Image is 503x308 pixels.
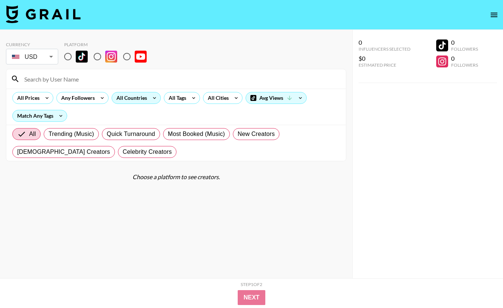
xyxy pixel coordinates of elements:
div: USD [7,50,57,63]
div: $0 [359,55,410,62]
img: TikTok [76,51,88,63]
div: 0 [359,39,410,46]
div: Any Followers [57,92,96,104]
img: Grail Talent [6,5,81,23]
span: All [29,130,36,139]
div: Step 1 of 2 [241,282,262,287]
div: 0 [451,39,478,46]
div: Followers [451,62,478,68]
img: YouTube [135,51,147,63]
span: Trending (Music) [49,130,94,139]
div: Avg Views [246,92,306,104]
div: Choose a platform to see creators. [6,173,346,181]
span: Most Booked (Music) [168,130,225,139]
input: Search by User Name [20,73,341,85]
img: Instagram [105,51,117,63]
div: All Prices [13,92,41,104]
div: 0 [451,55,478,62]
div: All Cities [203,92,230,104]
span: Celebrity Creators [123,147,172,156]
span: [DEMOGRAPHIC_DATA] Creators [17,147,110,156]
button: open drawer [487,7,502,22]
span: Quick Turnaround [107,130,155,139]
div: Platform [64,42,153,47]
div: Currency [6,42,58,47]
div: Followers [451,46,478,52]
div: Influencers Selected [359,46,410,52]
div: All Tags [164,92,188,104]
button: Next [238,290,266,305]
iframe: Drift Widget Chat Controller [466,271,494,299]
div: Estimated Price [359,62,410,68]
div: All Countries [112,92,149,104]
div: Match Any Tags [13,110,67,121]
span: New Creators [238,130,275,139]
